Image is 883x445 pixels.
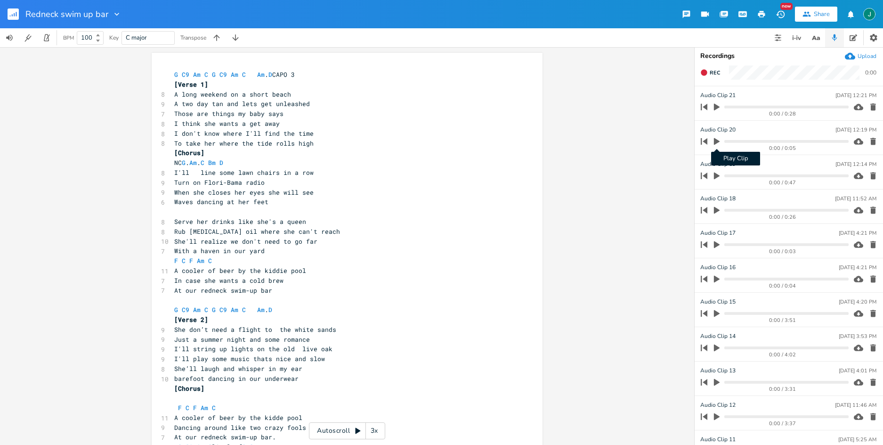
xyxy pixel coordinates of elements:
span: C9 [182,305,189,314]
span: Rec [710,69,720,76]
div: [DATE] 12:14 PM [835,162,876,167]
div: Key [109,35,119,41]
div: 0:00 / 4:02 [717,352,849,357]
span: I'll play some music thats nice and slow [174,354,325,363]
span: F [189,256,193,265]
span: C [182,256,186,265]
span: C9 [219,305,227,314]
span: C [208,256,212,265]
div: [DATE] 11:46 AM [835,403,876,408]
span: C [201,158,204,167]
span: C [204,305,208,314]
button: Play Clip [711,134,723,149]
div: 0:00 [865,70,876,75]
span: F [174,256,178,265]
div: [DATE] 5:25 AM [838,437,876,442]
span: In case she wants a cold brew [174,276,284,285]
span: Audio Clip 20 [700,125,736,134]
span: C [242,305,246,314]
span: When she closes her eyes she will see [174,188,314,197]
span: She’ll laugh and whisper in my ear [174,364,302,373]
div: 0:00 / 3:37 [717,421,849,426]
span: A long weekend on a short beach [174,90,291,99]
div: [DATE] 4:21 PM [839,231,876,236]
span: Audio Clip 13 [700,366,736,375]
span: [Chorus] [174,384,204,393]
span: To take her where the tide rolls high [174,139,314,148]
span: G [174,70,178,79]
div: 0:00 / 3:31 [717,387,849,392]
div: [DATE] 11:52 AM [835,196,876,201]
span: Am [197,256,204,265]
span: At our redneck swim-up bar [174,286,272,295]
span: Am [231,305,238,314]
span: Waves dancing at her feet [174,198,268,206]
span: G [212,70,216,79]
button: Rec [697,65,724,80]
div: [DATE] 4:20 PM [839,299,876,305]
span: Redneck swim up bar [25,10,108,18]
span: I don't know where I'll find the time [174,129,314,138]
span: G [212,305,216,314]
span: Those are things my baby says [174,109,284,118]
div: 0:00 / 0:28 [717,111,849,116]
span: I'll line some lawn chairs in a row [174,168,314,177]
button: Upload [845,51,876,61]
div: 3x [366,422,383,439]
span: D [268,70,272,79]
div: Upload [858,52,876,60]
span: A cooler of beer by the kidde pool [174,413,302,422]
span: C9 [182,70,189,79]
span: . [174,305,272,314]
span: Audio Clip 21 [700,91,736,100]
span: C [204,70,208,79]
span: C [186,404,189,412]
span: [Verse 1] [174,80,208,89]
span: I'll string up lights on the old live oak [174,345,332,353]
span: Am [257,70,265,79]
div: Recordings [700,53,877,59]
span: Audio Clip 17 [700,229,736,238]
span: Dancing around like two crazy fools [174,423,306,432]
div: Autoscroll [309,422,385,439]
span: C major [126,33,147,42]
span: She'll realize we don't need to go far [174,237,317,246]
div: 0:00 / 0:47 [717,180,849,185]
span: Rub [MEDICAL_DATA] oil where she can't reach [174,227,340,236]
img: Jim Rudolf [863,8,875,20]
span: She don’t need a flight to the white sands [174,325,336,334]
div: [DATE] 12:21 PM [835,93,876,98]
div: 0:00 / 0:04 [717,283,849,288]
div: BPM [63,35,74,41]
span: Am [193,305,201,314]
span: I think she wants a get away [174,119,280,128]
div: Share [814,10,830,18]
span: A cooler of beer by the kiddie pool [174,266,306,275]
span: Am [193,70,201,79]
span: Am [189,158,197,167]
div: Transpose [180,35,206,41]
span: Audio Clip 14 [700,332,736,341]
button: New [771,6,790,23]
div: [DATE] 4:01 PM [839,368,876,373]
span: Serve her drinks like she's a queen [174,217,306,226]
div: New [780,3,793,10]
span: NC . . [174,158,227,167]
span: Audio Clip 19 [700,160,736,169]
span: A two day tan and lets get unleashed [174,99,310,108]
span: [Verse 2] [174,315,208,324]
span: Am [231,70,238,79]
span: Audio Clip 18 [700,194,736,203]
span: [Chorus] [174,148,204,157]
span: F [178,404,182,412]
span: Am [257,305,265,314]
span: Am [201,404,208,412]
span: At our redneck swim-up bar. [174,433,276,441]
span: Just a summer night and some romance [174,335,310,344]
span: Audio Clip 12 [700,401,736,410]
span: . CAPO 3 [174,70,295,79]
span: C [242,70,246,79]
div: 0:00 / 0:05 [717,146,849,151]
span: Turn on Flori-Bama radio [174,178,265,187]
span: With a haven in our yard [174,247,265,255]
